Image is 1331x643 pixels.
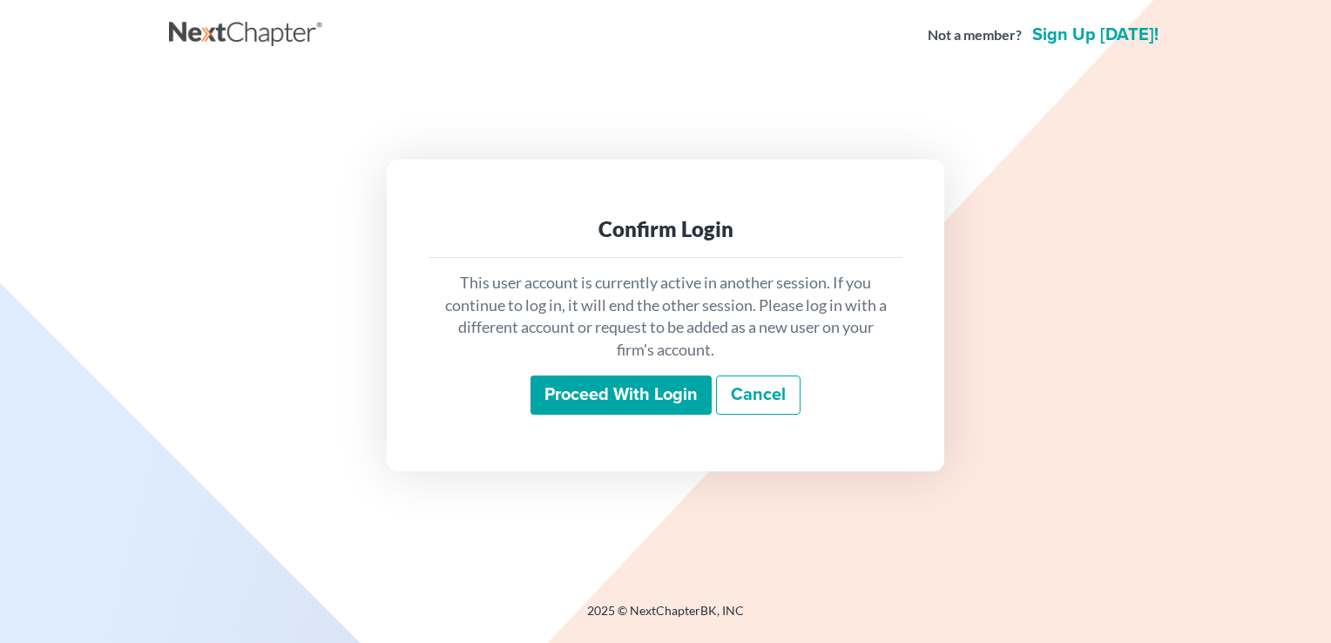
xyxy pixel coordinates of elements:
[169,602,1162,633] div: 2025 © NextChapterBK, INC
[1029,26,1162,44] a: Sign up [DATE]!
[530,376,712,416] input: Proceed with login
[716,376,801,416] a: Cancel
[928,25,1022,45] strong: Not a member?
[443,215,888,243] div: Confirm Login
[443,272,888,362] p: This user account is currently active in another session. If you continue to log in, it will end ...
